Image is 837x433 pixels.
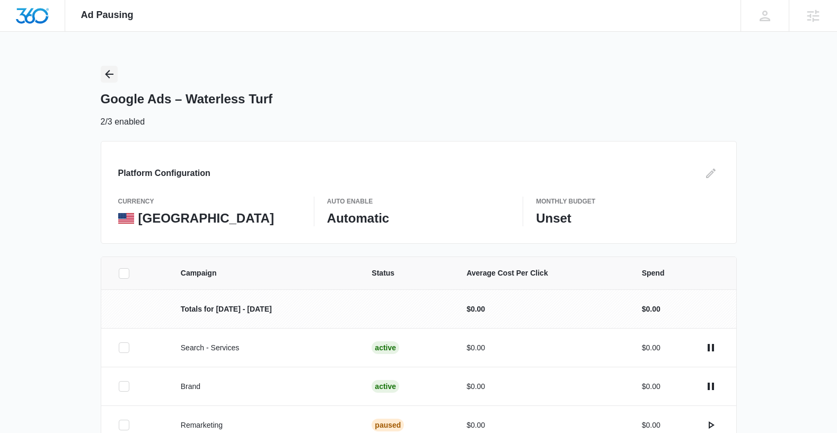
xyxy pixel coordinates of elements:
[118,213,134,224] img: United States
[181,304,347,315] p: Totals for [DATE] - [DATE]
[702,378,719,395] button: actions.pause
[327,197,510,206] p: Auto Enable
[181,342,347,354] p: Search - Services
[181,420,347,431] p: Remarketing
[372,380,399,393] div: Active
[101,116,145,128] p: 2/3 enabled
[702,339,719,356] button: actions.pause
[118,167,210,180] h3: Platform Configuration
[372,341,399,354] div: Active
[138,210,274,226] p: [GEOGRAPHIC_DATA]
[101,66,118,83] button: Back
[642,342,660,354] p: $0.00
[642,268,719,279] span: Spend
[466,342,616,354] p: $0.00
[642,381,660,392] p: $0.00
[466,381,616,392] p: $0.00
[101,91,273,107] h1: Google Ads – Waterless Turf
[536,197,719,206] p: Monthly Budget
[181,381,347,392] p: Brand
[642,304,660,315] p: $0.00
[372,268,441,279] span: Status
[466,304,616,315] p: $0.00
[118,197,301,206] p: currency
[327,210,510,226] p: Automatic
[466,420,616,431] p: $0.00
[702,165,719,182] button: Edit
[642,420,660,431] p: $0.00
[81,10,134,21] span: Ad Pausing
[372,419,404,431] div: Paused
[536,210,719,226] p: Unset
[466,268,616,279] span: Average Cost Per Click
[181,268,347,279] span: Campaign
